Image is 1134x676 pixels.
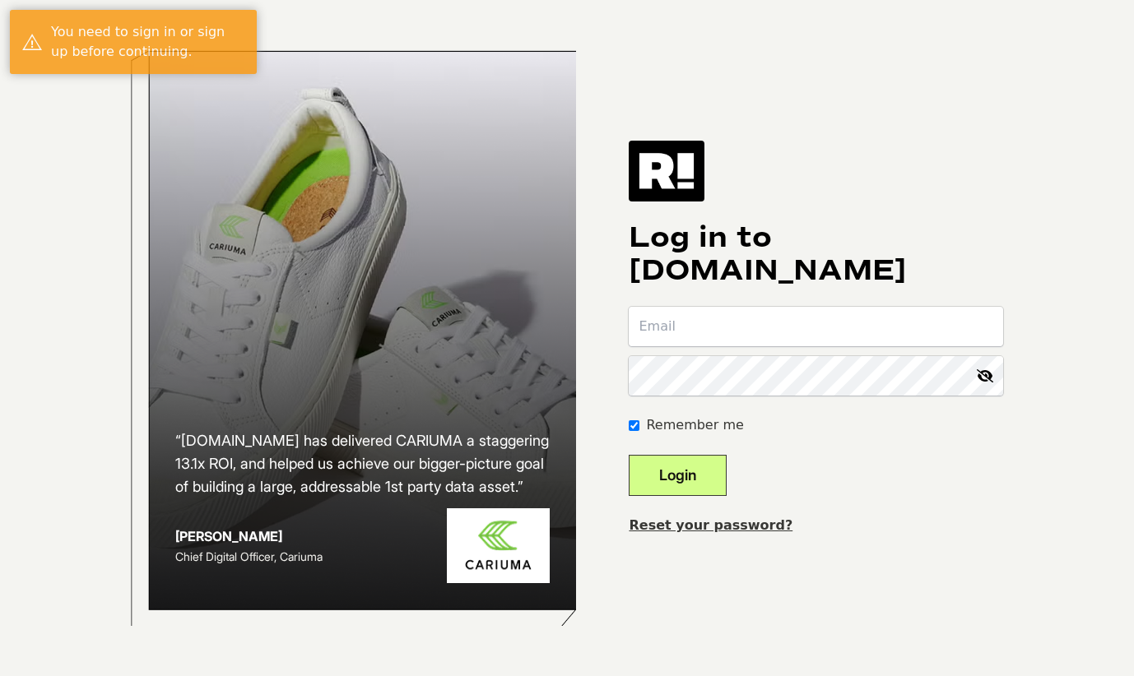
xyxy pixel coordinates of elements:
[646,415,743,435] label: Remember me
[447,508,550,583] img: Cariuma
[175,549,323,563] span: Chief Digital Officer, Cariuma
[629,517,792,533] a: Reset your password?
[51,22,244,62] div: You need to sign in or sign up before continuing.
[629,141,704,201] img: Retention.com
[629,307,1003,346] input: Email
[629,455,727,496] button: Login
[175,528,282,544] strong: [PERSON_NAME]
[629,221,1003,287] h1: Log in to [DOMAIN_NAME]
[175,429,551,498] h2: “[DOMAIN_NAME] has delivered CARIUMA a staggering 13.1x ROI, and helped us achieve our bigger-pic...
